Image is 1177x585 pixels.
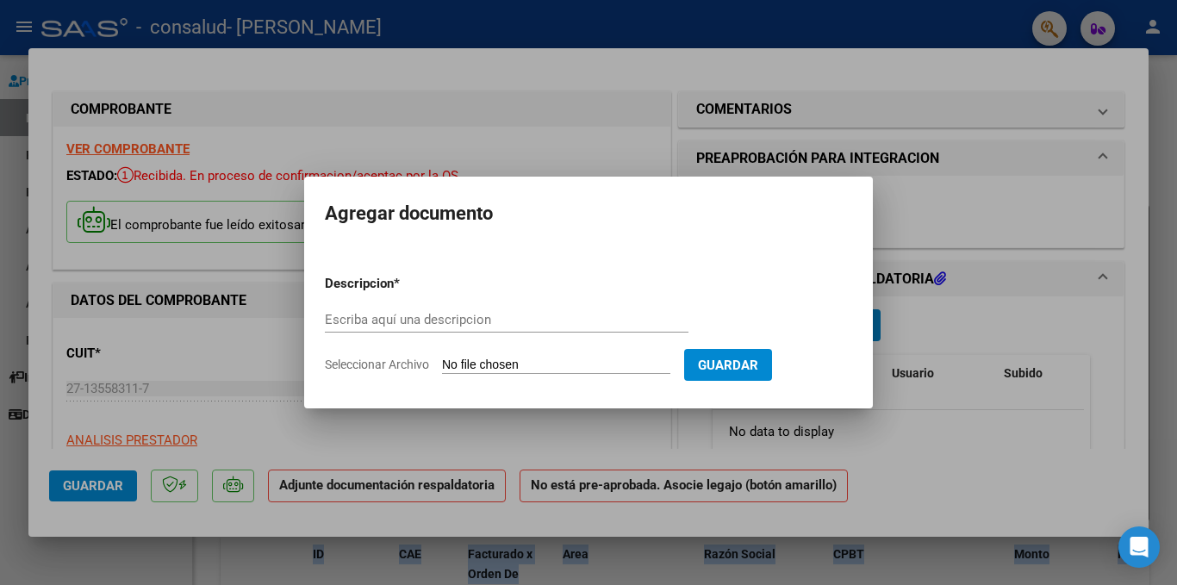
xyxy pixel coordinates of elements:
[325,197,852,230] h2: Agregar documento
[698,358,758,373] span: Guardar
[325,358,429,371] span: Seleccionar Archivo
[1118,526,1160,568] div: Open Intercom Messenger
[325,274,483,294] p: Descripcion
[684,349,772,381] button: Guardar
